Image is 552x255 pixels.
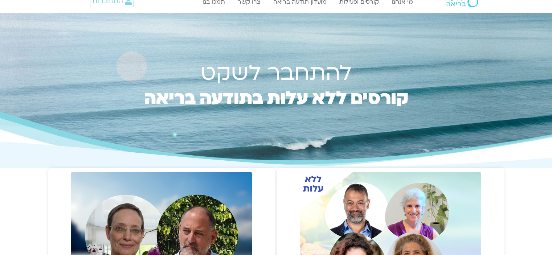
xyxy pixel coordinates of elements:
[129,63,424,83] h1: להתחבר לשקט
[129,90,424,123] h2: קורסים ללא עלות בתודעה בריאה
